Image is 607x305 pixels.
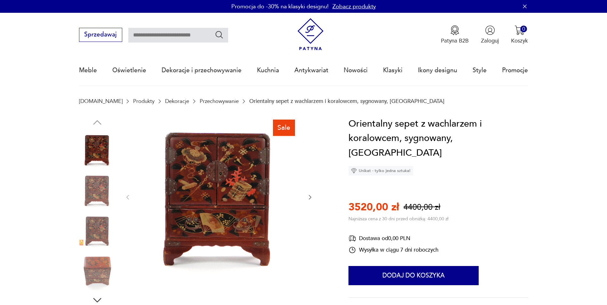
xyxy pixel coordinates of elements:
[481,37,499,44] p: Zaloguj
[502,56,528,85] a: Promocje
[133,98,155,104] a: Produkty
[511,37,528,44] p: Koszyk
[139,117,299,277] img: Zdjęcie produktu Orientalny sepet z wachlarzem i koralowcem, sygnowany, Japonia
[481,25,499,44] button: Zaloguj
[215,30,224,39] button: Szukaj
[348,246,438,254] div: Wysyłka w ciągu 7 dni roboczych
[165,98,189,104] a: Dekoracje
[79,56,97,85] a: Meble
[520,26,527,32] div: 0
[79,254,116,290] img: Zdjęcie produktu Orientalny sepet z wachlarzem i koralowcem, sygnowany, Japonia
[348,216,448,222] p: Najniższa cena z 30 dni przed obniżką: 4400,00 zł
[418,56,457,85] a: Ikony designu
[403,202,440,213] p: 4400,00 zł
[348,200,399,214] p: 3520,00 zł
[473,56,487,85] a: Style
[200,98,239,104] a: Przechowywanie
[348,234,438,242] div: Dostawa od 0,00 PLN
[485,25,495,35] img: Ikonka użytkownika
[441,25,469,44] a: Ikona medaluPatyna B2B
[257,56,279,85] a: Kuchnia
[351,168,357,174] img: Ikona diamentu
[79,172,116,208] img: Zdjęcie produktu Orientalny sepet z wachlarzem i koralowcem, sygnowany, Japonia
[348,166,413,176] div: Unikat - tylko jedna sztuka!
[511,25,528,44] button: 0Koszyk
[79,28,122,42] button: Sprzedawaj
[231,3,329,11] p: Promocja do -30% na klasyki designu!
[441,37,469,44] p: Patyna B2B
[79,33,122,38] a: Sprzedawaj
[249,98,444,104] p: Orientalny sepet z wachlarzem i koralowcem, sygnowany, [GEOGRAPHIC_DATA]
[112,56,146,85] a: Oświetlenie
[273,120,295,136] div: Sale
[162,56,242,85] a: Dekoracje i przechowywanie
[348,266,479,285] button: Dodaj do koszyka
[383,56,403,85] a: Klasyki
[79,131,116,168] img: Zdjęcie produktu Orientalny sepet z wachlarzem i koralowcem, sygnowany, Japonia
[332,3,376,11] a: Zobacz produkty
[294,56,328,85] a: Antykwariat
[450,25,460,35] img: Ikona medalu
[79,213,116,249] img: Zdjęcie produktu Orientalny sepet z wachlarzem i koralowcem, sygnowany, Japonia
[348,234,356,242] img: Ikona dostawy
[344,56,368,85] a: Nowości
[79,98,123,104] a: [DOMAIN_NAME]
[294,18,327,51] img: Patyna - sklep z meblami i dekoracjami vintage
[515,25,524,35] img: Ikona koszyka
[348,117,528,160] h1: Orientalny sepet z wachlarzem i koralowcem, sygnowany, [GEOGRAPHIC_DATA]
[441,25,469,44] button: Patyna B2B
